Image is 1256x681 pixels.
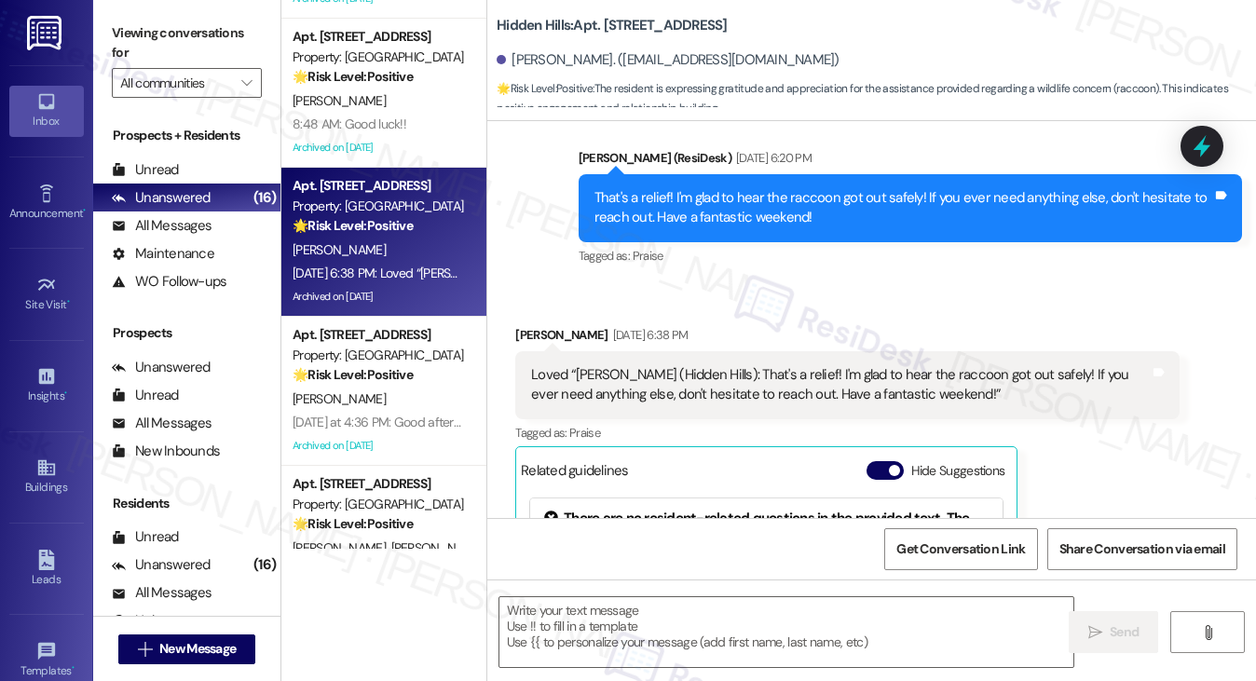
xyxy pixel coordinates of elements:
[293,92,386,109] span: [PERSON_NAME]
[112,386,179,405] div: Unread
[579,148,1242,174] div: [PERSON_NAME] (ResiDesk)
[291,136,467,159] div: Archived on [DATE]
[112,583,212,603] div: All Messages
[9,86,84,136] a: Inbox
[72,661,75,674] span: •
[293,217,413,234] strong: 🌟 Risk Level: Positive
[291,285,467,308] div: Archived on [DATE]
[9,361,84,411] a: Insights •
[497,81,593,96] strong: 🌟 Risk Level: Positive
[93,323,280,343] div: Prospects
[112,414,212,433] div: All Messages
[594,188,1212,228] div: That's a relief! I'm glad to hear the raccoon got out safely! If you ever need anything else, don...
[521,461,629,488] div: Related guidelines
[120,68,232,98] input: All communities
[293,176,465,196] div: Apt. [STREET_ADDRESS]
[293,116,406,132] div: 8:48 AM: Good luck!!
[293,197,465,216] div: Property: [GEOGRAPHIC_DATA]
[112,358,211,377] div: Unanswered
[1059,539,1225,559] span: Share Conversation via email
[293,48,465,67] div: Property: [GEOGRAPHIC_DATA]
[731,148,812,168] div: [DATE] 6:20 PM
[112,216,212,236] div: All Messages
[497,16,728,35] b: Hidden Hills: Apt. [STREET_ADDRESS]
[112,611,191,631] div: Unknown
[249,551,280,579] div: (16)
[293,27,465,47] div: Apt. [STREET_ADDRESS]
[293,515,413,532] strong: 🌟 Risk Level: Positive
[293,325,465,345] div: Apt. [STREET_ADDRESS]
[515,325,1179,351] div: [PERSON_NAME]
[293,241,386,258] span: [PERSON_NAME]
[1069,611,1159,653] button: Send
[569,425,600,441] span: Praise
[112,160,179,180] div: Unread
[531,365,1149,405] div: Loved “[PERSON_NAME] (Hidden Hills): That's a relief! I'm glad to hear the raccoon got out safely...
[291,434,467,457] div: Archived on [DATE]
[112,555,211,575] div: Unanswered
[896,539,1025,559] span: Get Conversation Link
[93,126,280,145] div: Prospects + Residents
[9,544,84,594] a: Leads
[293,346,465,365] div: Property: [GEOGRAPHIC_DATA]
[293,390,386,407] span: [PERSON_NAME]
[138,642,152,657] i: 
[293,366,413,383] strong: 🌟 Risk Level: Positive
[497,79,1256,119] span: : The resident is expressing gratitude and appreciation for the assistance provided regarding a w...
[93,494,280,513] div: Residents
[497,50,840,70] div: [PERSON_NAME]. ([EMAIL_ADDRESS][DOMAIN_NAME])
[9,452,84,502] a: Buildings
[249,184,280,212] div: (16)
[293,495,465,514] div: Property: [GEOGRAPHIC_DATA]
[293,539,391,556] span: [PERSON_NAME]
[1047,528,1237,570] button: Share Conversation via email
[1110,622,1139,642] span: Send
[293,474,465,494] div: Apt. [STREET_ADDRESS]
[112,272,226,292] div: WO Follow-ups
[9,269,84,320] a: Site Visit •
[159,639,236,659] span: New Message
[112,527,179,547] div: Unread
[608,325,689,345] div: [DATE] 6:38 PM
[112,188,211,208] div: Unanswered
[1201,625,1215,640] i: 
[1088,625,1102,640] i: 
[911,461,1005,481] label: Hide Suggestions
[112,19,262,68] label: Viewing conversations for
[515,419,1179,446] div: Tagged as:
[118,634,256,664] button: New Message
[27,16,65,50] img: ResiDesk Logo
[293,68,413,85] strong: 🌟 Risk Level: Positive
[884,528,1037,570] button: Get Conversation Link
[64,387,67,400] span: •
[241,75,252,90] i: 
[633,248,663,264] span: Praise
[83,204,86,217] span: •
[579,242,1242,269] div: Tagged as:
[391,539,485,556] span: [PERSON_NAME]
[67,295,70,308] span: •
[112,442,220,461] div: New Inbounds
[544,509,989,568] div: There are no resident-related questions in the provided text. The text only provides instructions...
[112,244,214,264] div: Maintenance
